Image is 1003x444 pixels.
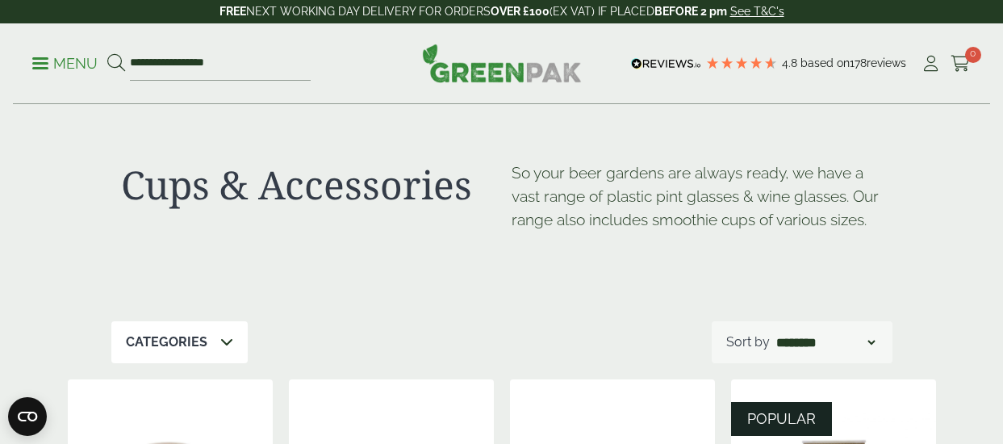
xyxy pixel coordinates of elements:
p: Categories [126,333,207,352]
span: 178 [850,57,867,69]
span: reviews [867,57,906,69]
strong: BEFORE 2 pm [654,5,727,18]
a: Menu [32,54,98,70]
button: Open CMP widget [8,397,47,436]
img: REVIEWS.io [631,58,701,69]
div: 4.78 Stars [705,56,778,70]
span: 4.8 [782,57,800,69]
p: So your beer gardens are always ready, we have a vast range of plastic pint glasses & wine glasse... [512,161,883,231]
i: My Account [921,56,941,72]
span: POPULAR [747,410,816,427]
select: Shop order [773,333,878,352]
i: Cart [951,56,971,72]
a: 0 [951,52,971,76]
strong: OVER £100 [491,5,550,18]
strong: FREE [219,5,246,18]
span: Based on [800,57,850,69]
img: GreenPak Supplies [422,44,582,82]
span: 0 [965,47,981,63]
h1: Cups & Accessories [121,161,492,208]
a: See T&C's [730,5,784,18]
p: Sort by [726,333,770,352]
p: Menu [32,54,98,73]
